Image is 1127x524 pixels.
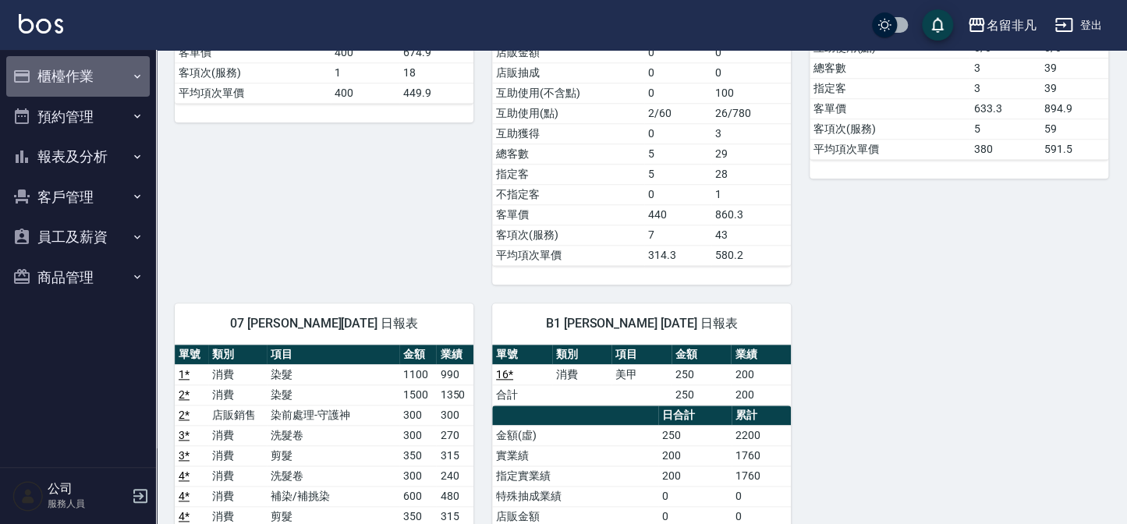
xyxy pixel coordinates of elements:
table: a dense table [492,345,791,405]
td: 5 [644,164,711,184]
button: 報表及分析 [6,136,150,177]
td: 美甲 [611,364,672,384]
th: 業績 [731,345,791,365]
td: 0 [644,62,711,83]
td: 1760 [732,445,791,466]
td: 400 [331,83,399,103]
td: 剪髮 [267,445,399,466]
td: 金額(虛) [492,425,658,445]
td: 0 [732,486,791,506]
th: 金額 [399,345,437,365]
td: 0 [658,486,732,506]
td: 0 [644,83,711,103]
th: 金額 [672,345,732,365]
td: 29 [711,143,791,164]
td: 消費 [208,384,267,405]
td: 300 [399,405,437,425]
td: 5 [969,119,1040,139]
td: 平均項次單價 [175,83,331,103]
td: 染髮 [267,384,399,405]
td: 店販抽成 [492,62,644,83]
td: 2/60 [644,103,711,123]
td: 合計 [492,384,552,405]
th: 日合計 [658,405,732,426]
td: 1500 [399,384,437,405]
button: 商品管理 [6,257,150,298]
td: 39 [1040,58,1108,78]
td: 200 [658,466,732,486]
button: 員工及薪資 [6,217,150,257]
td: 指定客 [492,164,644,184]
td: 平均項次單價 [810,139,969,159]
td: 315 [436,445,473,466]
button: 登出 [1048,11,1108,40]
td: 18 [399,62,473,83]
td: 店販金額 [492,42,644,62]
td: 314.3 [644,245,711,265]
td: 特殊抽成業績 [492,486,658,506]
td: 270 [436,425,473,445]
td: 440 [644,204,711,225]
td: 350 [399,445,437,466]
td: 0 [711,42,791,62]
td: 客項次(服務) [492,225,644,245]
td: 200 [731,364,791,384]
td: 39 [1040,78,1108,98]
td: 860.3 [711,204,791,225]
td: 5 [644,143,711,164]
td: 補染/補挑染 [267,486,399,506]
td: 客項次(服務) [810,119,969,139]
td: 3 [969,58,1040,78]
div: 名留非凡 [986,16,1036,35]
p: 服務人員 [48,497,127,511]
td: 43 [711,225,791,245]
td: 平均項次單價 [492,245,644,265]
td: 26/780 [711,103,791,123]
td: 1 [331,62,399,83]
th: 業績 [436,345,473,365]
span: 07 [PERSON_NAME][DATE] 日報表 [193,316,455,331]
td: 894.9 [1040,98,1108,119]
td: 消費 [208,486,267,506]
td: 1 [711,184,791,204]
td: 總客數 [810,58,969,78]
span: B1 [PERSON_NAME] [DATE] 日報表 [511,316,772,331]
th: 項目 [267,345,399,365]
button: 名留非凡 [961,9,1042,41]
td: 591.5 [1040,139,1108,159]
button: 櫃檯作業 [6,56,150,97]
td: 互助使用(不含點) [492,83,644,103]
th: 單號 [175,345,208,365]
td: 0 [711,62,791,83]
td: 染前處理-守護神 [267,405,399,425]
td: 200 [658,445,732,466]
th: 項目 [611,345,672,365]
th: 單號 [492,345,552,365]
td: 380 [969,139,1040,159]
td: 674.9 [399,42,473,62]
th: 累計 [732,405,791,426]
td: 250 [658,425,732,445]
button: 預約管理 [6,97,150,137]
td: 消費 [208,445,267,466]
button: 客戶管理 [6,177,150,218]
td: 實業績 [492,445,658,466]
td: 消費 [552,364,612,384]
td: 59 [1040,119,1108,139]
td: 0 [644,184,711,204]
td: 633.3 [969,98,1040,119]
td: 客項次(服務) [175,62,331,83]
td: 3 [711,123,791,143]
button: save [922,9,953,41]
td: 580.2 [711,245,791,265]
td: 300 [399,425,437,445]
td: 消費 [208,466,267,486]
td: 消費 [208,425,267,445]
td: 總客數 [492,143,644,164]
td: 600 [399,486,437,506]
td: 指定客 [810,78,969,98]
td: 互助使用(點) [492,103,644,123]
td: 洗髮卷 [267,466,399,486]
img: Person [12,480,44,512]
th: 類別 [208,345,267,365]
